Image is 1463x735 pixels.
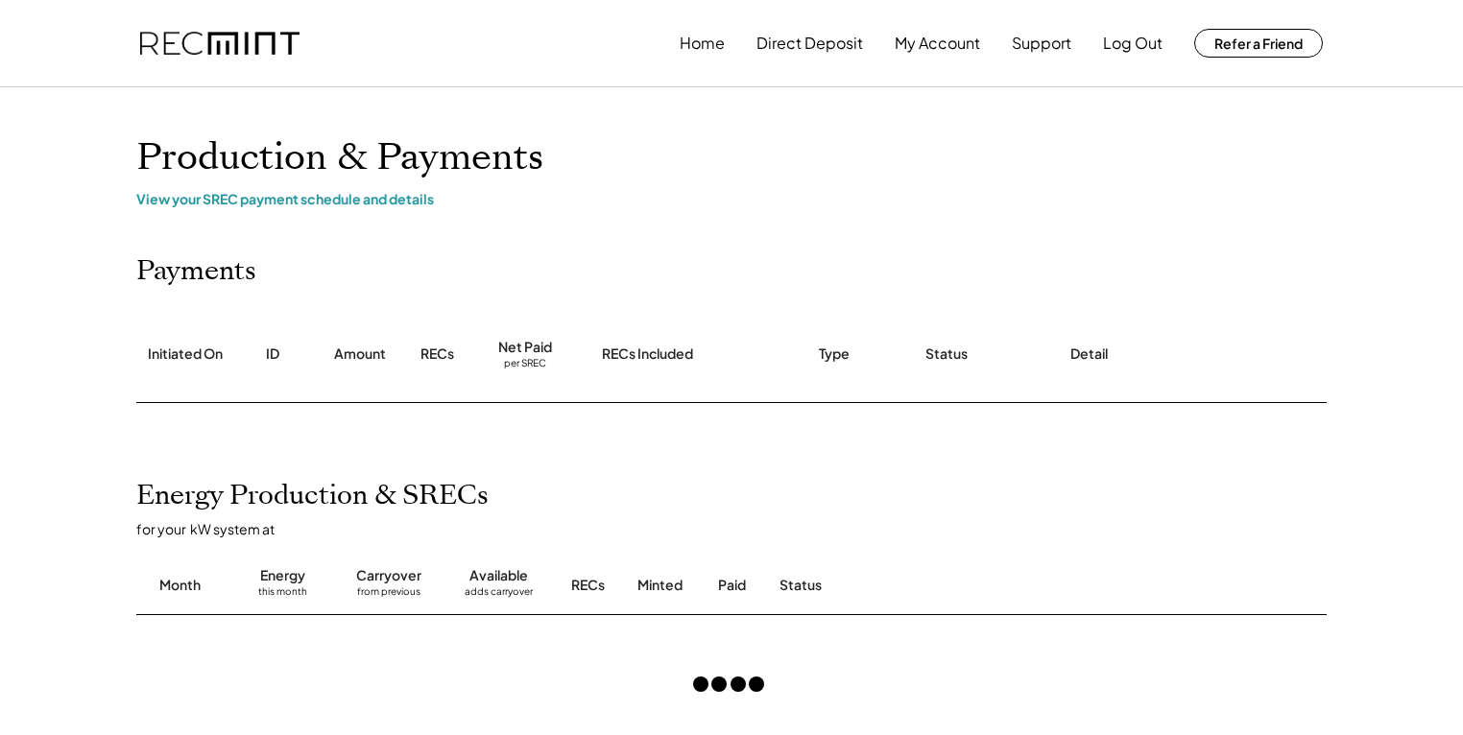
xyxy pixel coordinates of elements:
[895,24,980,62] button: My Account
[498,338,552,357] div: Net Paid
[1012,24,1071,62] button: Support
[1103,24,1163,62] button: Log Out
[469,566,528,585] div: Available
[571,576,605,595] div: RECs
[136,135,1327,180] h1: Production & Payments
[148,344,223,364] div: Initiated On
[357,585,420,605] div: from previous
[136,255,256,288] h2: Payments
[925,344,968,364] div: Status
[356,566,421,585] div: Carryover
[465,585,533,605] div: adds carryover
[1070,344,1108,364] div: Detail
[136,480,489,512] h2: Energy Production & SRECs
[260,566,305,585] div: Energy
[258,585,307,605] div: this month
[136,520,1346,537] div: for your kW system at
[819,344,850,364] div: Type
[779,576,1106,595] div: Status
[680,24,725,62] button: Home
[334,344,386,364] div: Amount
[420,344,454,364] div: RECs
[504,357,546,371] div: per SREC
[637,576,683,595] div: Minted
[136,190,1327,207] div: View your SREC payment schedule and details
[266,344,279,364] div: ID
[602,344,693,364] div: RECs Included
[140,32,300,56] img: recmint-logotype%403x.png
[756,24,863,62] button: Direct Deposit
[718,576,746,595] div: Paid
[159,576,201,595] div: Month
[1194,29,1323,58] button: Refer a Friend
